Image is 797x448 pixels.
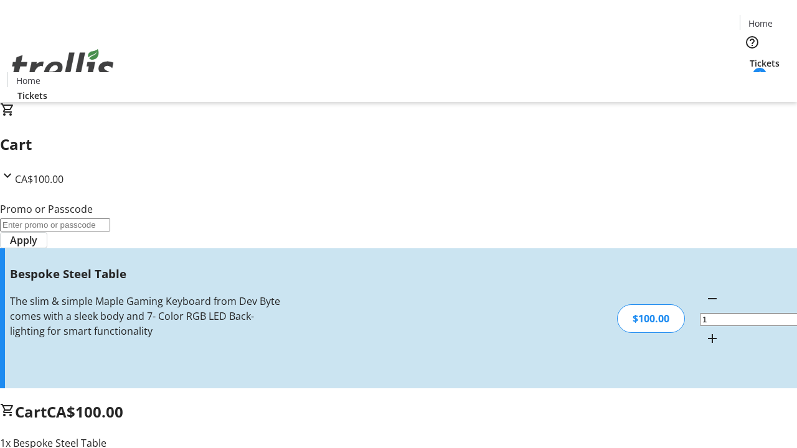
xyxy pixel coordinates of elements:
span: Home [748,17,773,30]
span: Apply [10,233,37,248]
span: Home [16,74,40,87]
div: The slim & simple Maple Gaming Keyboard from Dev Byte comes with a sleek body and 7- Color RGB LE... [10,294,282,338]
button: Decrement by one [700,286,725,311]
img: Orient E2E Organization 8EfLua6WHE's Logo [7,35,118,98]
a: Home [8,74,48,87]
span: Tickets [17,89,47,102]
a: Tickets [740,57,790,70]
span: Tickets [750,57,780,70]
span: CA$100.00 [15,172,64,186]
h3: Bespoke Steel Table [10,265,282,282]
a: Home [740,17,780,30]
button: Help [740,30,765,55]
button: Increment by one [700,326,725,351]
button: Cart [740,70,765,95]
span: CA$100.00 [47,401,123,422]
a: Tickets [7,89,57,102]
div: $100.00 [617,304,685,333]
